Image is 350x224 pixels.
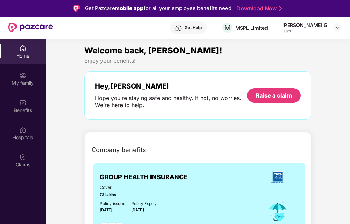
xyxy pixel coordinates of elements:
img: svg+xml;base64,PHN2ZyB3aWR0aD0iMjAiIGhlaWdodD0iMjAiIHZpZXdCb3g9IjAgMCAyMCAyMCIgZmlsbD0ibm9uZSIgeG... [19,72,26,79]
img: svg+xml;base64,PHN2ZyBpZD0iQmVuZWZpdHMiIHhtbG5zPSJodHRwOi8vd3d3LnczLm9yZy8yMDAwL3N2ZyIgd2lkdGg9Ij... [19,99,26,106]
img: svg+xml;base64,PHN2ZyBpZD0iSG9zcGl0YWxzIiB4bWxucz0iaHR0cDovL3d3dy53My5vcmcvMjAwMC9zdmciIHdpZHRoPS... [19,126,26,133]
span: Cover [100,184,157,191]
strong: mobile app [115,5,144,11]
div: Policy issued [100,201,125,207]
span: Welcome back, [PERSON_NAME]! [84,45,222,55]
img: icon [266,201,289,223]
img: svg+xml;base64,PHN2ZyBpZD0iQ2xhaW0iIHhtbG5zPSJodHRwOi8vd3d3LnczLm9yZy8yMDAwL3N2ZyIgd2lkdGg9IjIwIi... [19,154,26,161]
div: Get Help [185,25,202,30]
img: svg+xml;base64,PHN2ZyBpZD0iSGVscC0zMngzMiIgeG1sbnM9Imh0dHA6Ly93d3cudzMub3JnLzIwMDAvc3ZnIiB3aWR0aD... [175,25,182,32]
div: [PERSON_NAME] G [282,22,327,28]
img: Logo [73,5,80,12]
span: [DATE] [100,207,113,212]
img: insurerLogo [269,168,287,186]
span: ₹3 Lakhs [100,192,157,198]
div: User [282,28,327,34]
div: Enjoy your benefits! [84,57,311,64]
img: Stroke [279,5,282,12]
img: svg+xml;base64,PHN2ZyBpZD0iRHJvcGRvd24tMzJ4MzIiIHhtbG5zPSJodHRwOi8vd3d3LnczLm9yZy8yMDAwL3N2ZyIgd2... [335,25,340,30]
div: Get Pazcare for all your employee benefits need [85,4,231,12]
img: svg+xml;base64,PHN2ZyBpZD0iSG9tZSIgeG1sbnM9Imh0dHA6Ly93d3cudzMub3JnLzIwMDAvc3ZnIiB3aWR0aD0iMjAiIG... [19,45,26,52]
div: Policy Expiry [131,201,157,207]
span: GROUP HEALTH INSURANCE [100,172,187,182]
img: New Pazcare Logo [8,23,53,32]
div: MSPL Limited [235,24,268,31]
span: Company benefits [91,145,146,155]
span: M [224,23,231,32]
span: [DATE] [131,207,144,212]
div: Raise a claim [256,92,292,99]
a: Download Now [236,5,280,12]
div: Hey, [PERSON_NAME] [95,82,247,90]
div: Hope you’re staying safe and healthy. If not, no worries. We’re here to help. [95,94,247,109]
